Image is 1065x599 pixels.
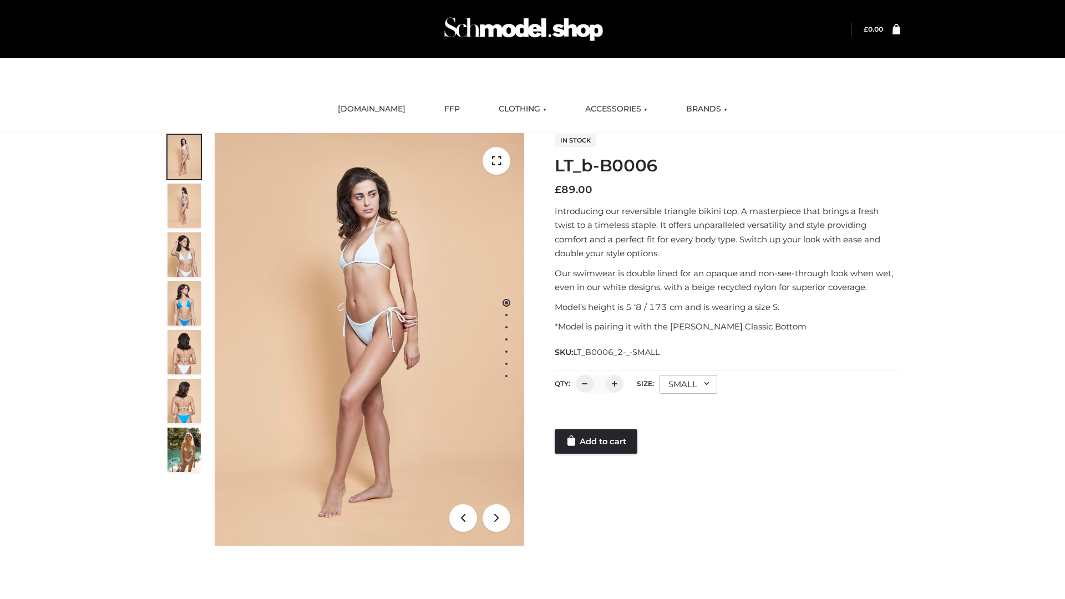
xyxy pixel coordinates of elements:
[168,281,201,326] img: ArielClassicBikiniTop_CloudNine_AzureSky_OW114ECO_4-scaled.jpg
[555,156,900,176] h1: LT_b-B0006
[555,429,637,454] a: Add to cart
[864,25,883,33] a: £0.00
[436,97,468,121] a: FFP
[440,7,607,51] img: Schmodel Admin 964
[555,204,900,261] p: Introducing our reversible triangle bikini top. A masterpiece that brings a fresh twist to a time...
[637,379,654,388] label: Size:
[168,232,201,277] img: ArielClassicBikiniTop_CloudNine_AzureSky_OW114ECO_3-scaled.jpg
[168,379,201,423] img: ArielClassicBikiniTop_CloudNine_AzureSky_OW114ECO_8-scaled.jpg
[555,184,592,196] bdi: 89.00
[555,346,661,359] span: SKU:
[555,184,561,196] span: £
[573,347,660,357] span: LT_B0006_2-_-SMALL
[168,330,201,374] img: ArielClassicBikiniTop_CloudNine_AzureSky_OW114ECO_7-scaled.jpg
[168,428,201,472] img: Arieltop_CloudNine_AzureSky2.jpg
[864,25,883,33] bdi: 0.00
[555,379,570,388] label: QTY:
[168,184,201,228] img: ArielClassicBikiniTop_CloudNine_AzureSky_OW114ECO_2-scaled.jpg
[660,375,717,394] div: SMALL
[215,133,524,546] img: ArielClassicBikiniTop_CloudNine_AzureSky_OW114ECO_1
[329,97,414,121] a: [DOMAIN_NAME]
[168,135,201,179] img: ArielClassicBikiniTop_CloudNine_AzureSky_OW114ECO_1-scaled.jpg
[555,319,900,334] p: *Model is pairing it with the [PERSON_NAME] Classic Bottom
[678,97,736,121] a: BRANDS
[555,300,900,314] p: Model’s height is 5 ‘8 / 173 cm and is wearing a size S.
[864,25,868,33] span: £
[555,134,596,147] span: In stock
[577,97,656,121] a: ACCESSORIES
[490,97,555,121] a: CLOTHING
[555,266,900,295] p: Our swimwear is double lined for an opaque and non-see-through look when wet, even in our white d...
